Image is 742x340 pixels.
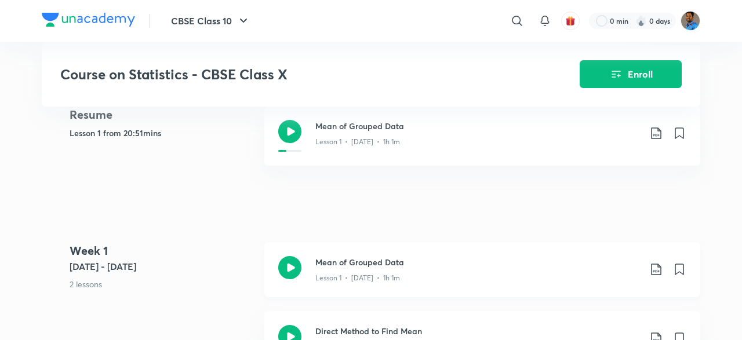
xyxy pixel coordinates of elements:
[635,15,647,27] img: streak
[70,106,255,123] h4: Resume
[315,120,640,132] h3: Mean of Grouped Data
[315,273,400,283] p: Lesson 1 • [DATE] • 1h 1m
[42,13,135,30] a: Company Logo
[580,60,682,88] button: Enroll
[70,242,255,259] h4: Week 1
[315,256,640,268] h3: Mean of Grouped Data
[60,66,514,83] h3: Course on Statistics - CBSE Class X
[315,325,640,337] h3: Direct Method to Find Mean
[315,137,400,147] p: Lesson 1 • [DATE] • 1h 1m
[70,278,255,290] p: 2 lessons
[264,106,700,180] a: Mean of Grouped DataLesson 1 • [DATE] • 1h 1m
[70,127,255,139] h5: Lesson 1 from 20:51mins
[264,242,700,311] a: Mean of Grouped DataLesson 1 • [DATE] • 1h 1m
[565,16,576,26] img: avatar
[681,11,700,31] img: mahi soni
[561,12,580,30] button: avatar
[42,13,135,27] img: Company Logo
[164,9,257,32] button: CBSE Class 10
[70,259,255,273] h5: [DATE] - [DATE]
